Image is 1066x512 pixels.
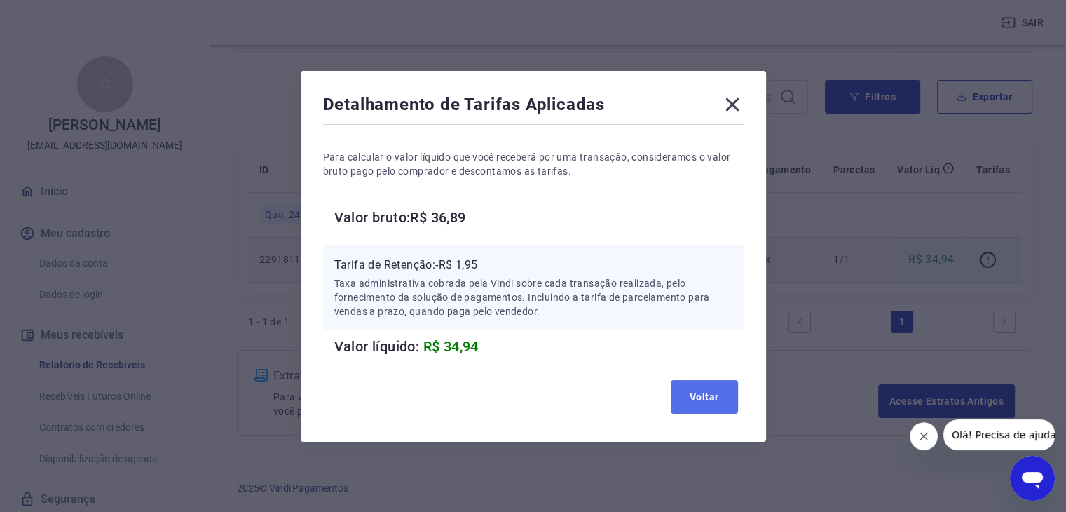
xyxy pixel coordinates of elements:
[334,276,732,318] p: Taxa administrativa cobrada pela Vindi sobre cada transação realizada, pelo fornecimento da soluç...
[323,93,744,121] div: Detalhamento de Tarifas Aplicadas
[323,150,744,178] p: Para calcular o valor líquido que você receberá por uma transação, consideramos o valor bruto pag...
[334,257,732,274] p: Tarifa de Retenção: -R$ 1,95
[8,10,118,21] span: Olá! Precisa de ajuda?
[334,206,744,229] h6: Valor bruto: R$ 36,89
[943,419,1055,450] iframe: Mensagem da empresa
[671,380,738,414] button: Voltar
[1010,456,1055,501] iframe: Botão para abrir a janela de mensagens
[334,335,744,358] h6: Valor líquido:
[423,338,479,355] span: R$ 34,94
[910,422,938,450] iframe: Fechar mensagem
